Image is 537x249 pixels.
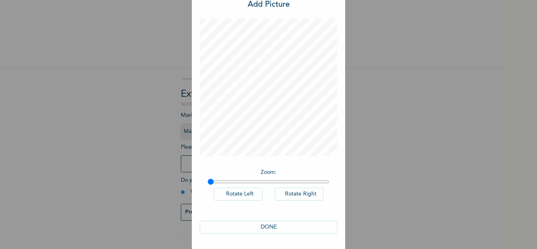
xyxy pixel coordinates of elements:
button: Rotate Left [214,188,263,201]
button: DONE [200,221,337,234]
span: Please add a recent Passport Photograph [181,144,322,176]
p: Zoom : [208,168,329,177]
button: Rotate Right [275,188,324,201]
